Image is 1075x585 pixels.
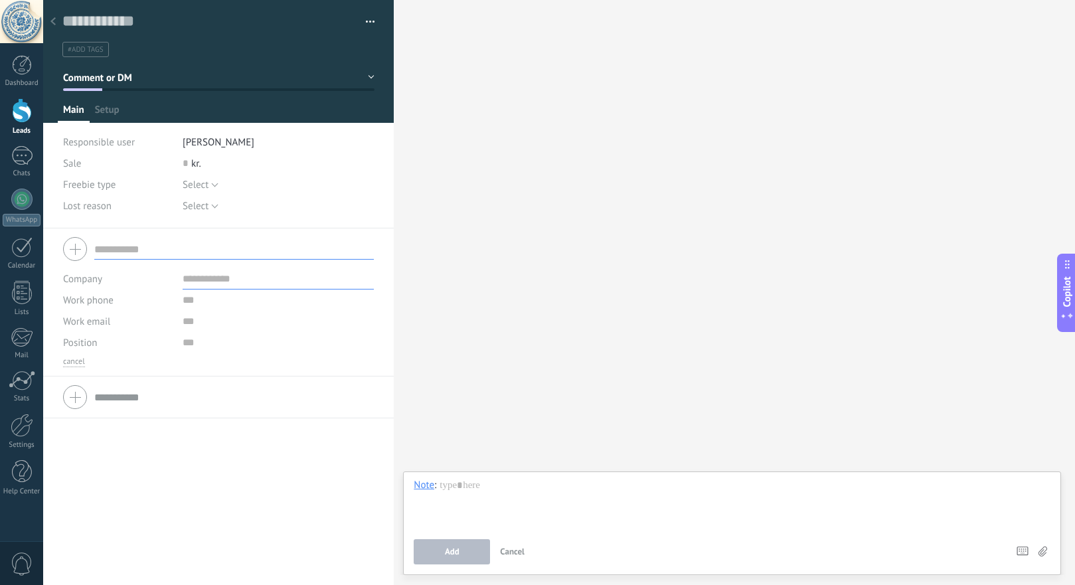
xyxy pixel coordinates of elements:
[3,308,41,317] div: Lists
[63,153,173,174] div: Sale
[3,79,41,88] div: Dashboard
[63,174,173,195] div: Freebie type
[63,104,84,123] span: Main
[414,539,490,564] button: Add
[63,131,173,153] div: Responsible user
[63,157,81,170] span: Sale
[3,169,41,178] div: Chats
[445,547,459,556] span: Add
[63,338,98,348] span: Position
[183,136,254,149] span: [PERSON_NAME]
[495,539,530,564] button: Cancel
[3,441,41,450] div: Settings
[500,546,525,557] span: Cancel
[63,294,114,307] span: Work phone
[63,357,85,367] button: cancel
[3,394,41,403] div: Stats
[3,487,41,496] div: Help Center
[183,195,218,216] button: Select
[3,351,41,360] div: Mail
[63,180,116,190] span: Freebie type
[183,200,208,212] span: Select
[63,274,102,284] label: Company
[1060,276,1074,307] span: Copilot
[183,174,218,195] button: Select
[3,214,41,226] div: WhatsApp
[63,136,135,149] span: Responsible user
[63,290,114,311] button: Work phone
[63,195,173,216] div: Lost reason
[63,315,110,328] span: Work email
[63,311,110,332] button: Work email
[95,104,120,123] span: Setup
[68,45,104,54] span: #add tags
[183,179,208,191] span: Select
[63,201,112,211] span: Lost reason
[3,127,41,135] div: Leads
[191,157,201,170] span: kr.
[63,332,173,353] div: Position
[3,262,41,270] div: Calendar
[434,479,436,492] span: :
